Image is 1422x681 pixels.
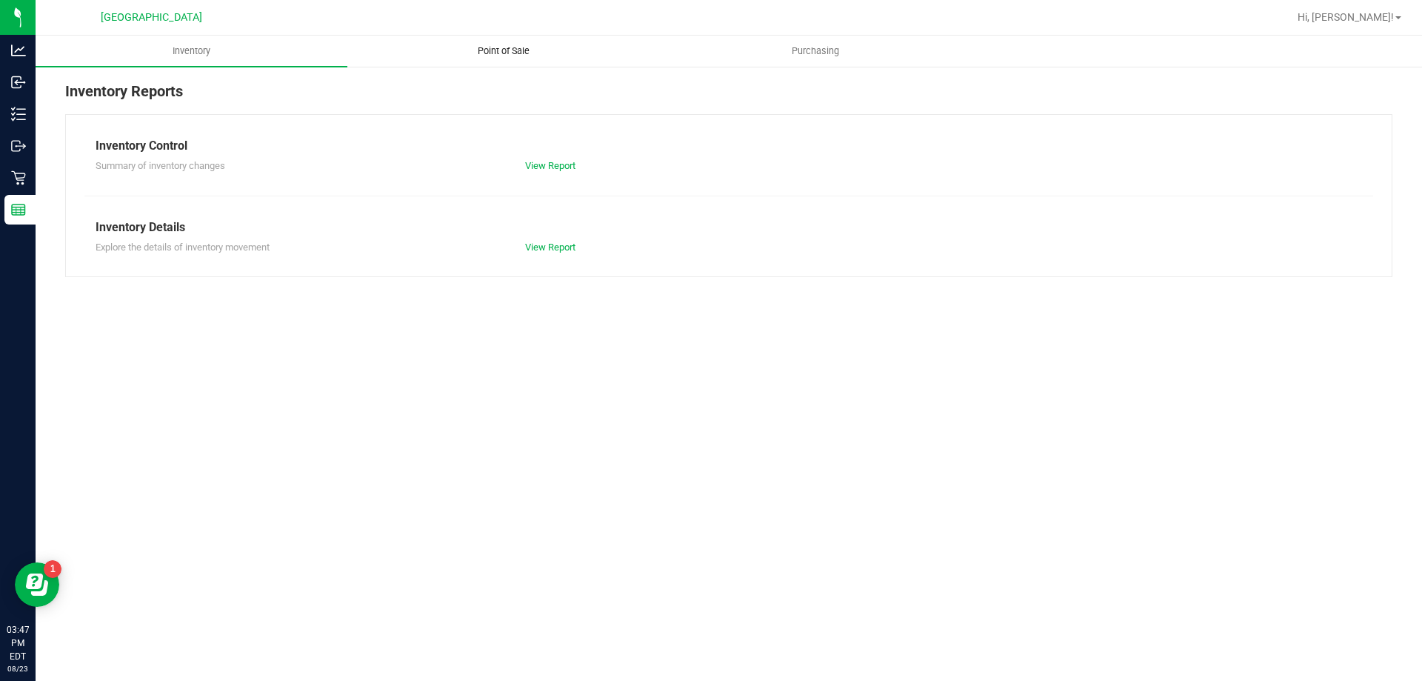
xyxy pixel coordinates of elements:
[96,242,270,253] span: Explore the details of inventory movement
[11,107,26,122] inline-svg: Inventory
[65,80,1392,114] div: Inventory Reports
[11,139,26,153] inline-svg: Outbound
[7,663,29,674] p: 08/23
[96,219,1362,236] div: Inventory Details
[1298,11,1394,23] span: Hi, [PERSON_NAME]!
[96,160,225,171] span: Summary of inventory changes
[525,160,575,171] a: View Report
[15,562,59,607] iframe: Resource center
[659,36,971,67] a: Purchasing
[772,44,859,58] span: Purchasing
[44,560,61,578] iframe: Resource center unread badge
[525,242,575,253] a: View Report
[36,36,347,67] a: Inventory
[458,44,550,58] span: Point of Sale
[11,170,26,185] inline-svg: Retail
[11,202,26,217] inline-svg: Reports
[101,11,202,24] span: [GEOGRAPHIC_DATA]
[7,623,29,663] p: 03:47 PM EDT
[11,75,26,90] inline-svg: Inbound
[153,44,230,58] span: Inventory
[96,137,1362,155] div: Inventory Control
[347,36,659,67] a: Point of Sale
[11,43,26,58] inline-svg: Analytics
